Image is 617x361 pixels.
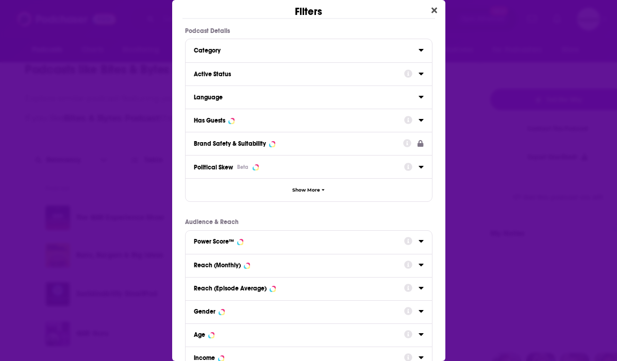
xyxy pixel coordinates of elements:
[237,164,248,170] div: Beta
[194,160,404,174] button: Political SkewBeta
[194,331,205,338] div: Age
[194,308,215,315] div: Gender
[194,47,412,54] div: Category
[194,328,404,341] button: Age
[194,164,233,171] span: Political Skew
[194,90,419,103] button: Language
[194,262,241,269] div: Reach (Monthly)
[185,218,432,226] p: Audience & Reach
[194,259,404,271] button: Reach (Monthly)
[427,4,441,17] button: Close
[194,113,404,126] button: Has Guests
[194,136,404,149] button: Brand Safety & Suitability
[194,238,234,245] div: Power Score™
[194,285,266,292] div: Reach (Episode Average)
[194,67,404,80] button: Active Status
[194,282,404,295] button: Reach (Episode Average)
[185,27,432,35] p: Podcast Details
[186,178,432,201] button: Show More
[194,117,225,124] div: Has Guests
[194,140,266,147] div: Brand Safety & Suitability
[194,305,404,318] button: Gender
[194,94,412,101] div: Language
[292,187,320,193] span: Show More
[194,136,424,149] a: Brand Safety & Suitability
[194,43,419,56] button: Category
[194,235,404,248] button: Power Score™
[194,71,397,78] div: Active Status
